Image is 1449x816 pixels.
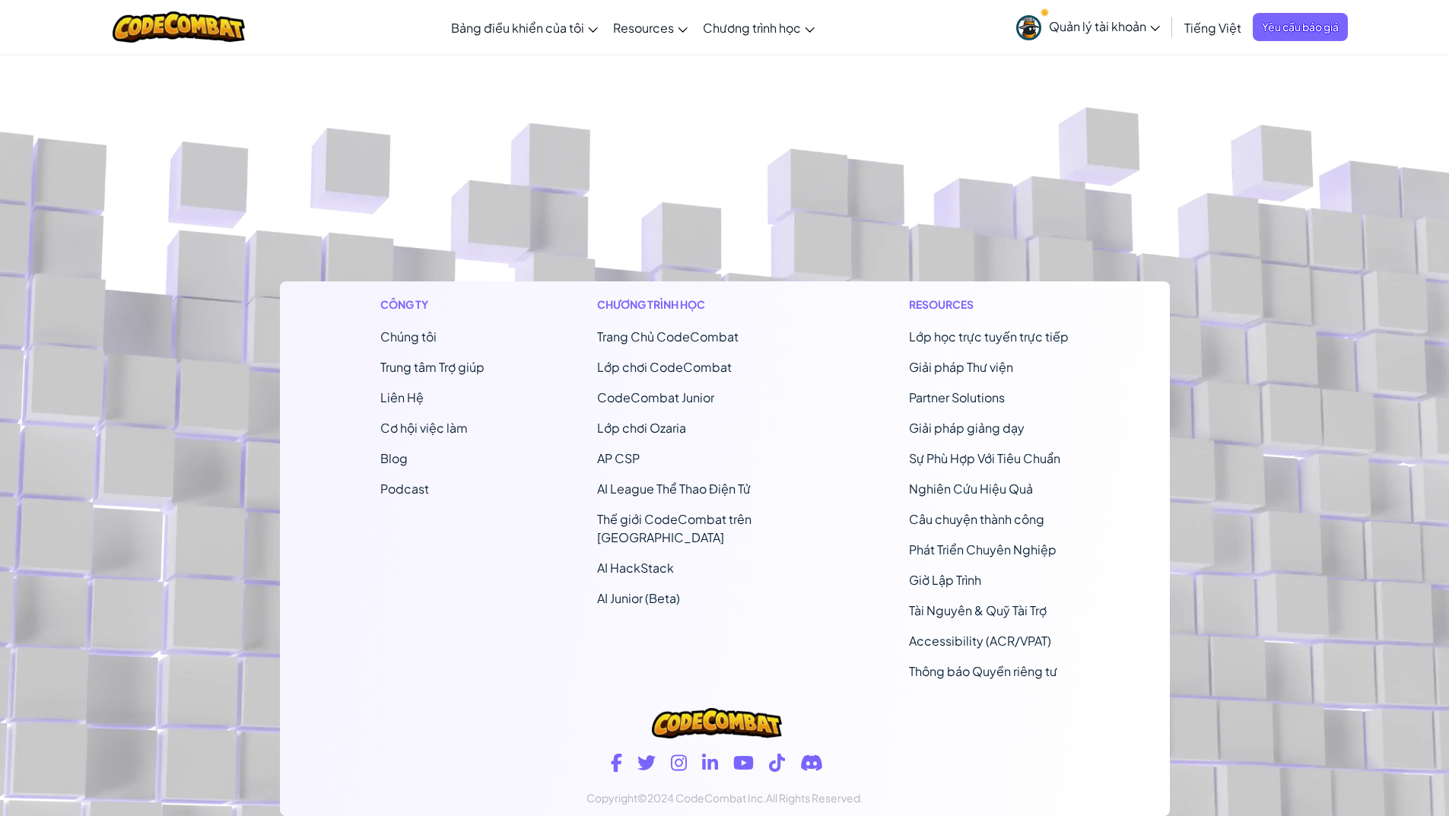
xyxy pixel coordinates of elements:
[597,511,752,545] a: Thế giới CodeCombat trên [GEOGRAPHIC_DATA]
[695,7,822,48] a: Chương trình học
[1049,18,1160,34] span: Quản lý tài khoản
[1177,7,1249,48] a: Tiếng Việt
[909,481,1033,497] a: Nghiên Cứu Hiệu Quả
[380,420,468,436] a: Cơ hội việc làm
[113,11,246,43] img: CodeCombat logo
[597,481,751,497] a: AI League Thể Thao Điện Tử
[597,359,732,375] a: Lớp chơi CodeCombat
[909,572,981,588] a: Giờ Lập Trình
[597,590,680,606] a: AI Junior (Beta)
[443,7,605,48] a: Bảng điều khiển của tôi
[380,481,429,497] a: Podcast
[586,791,637,805] span: Copyright
[597,420,686,436] a: Lớp chơi Ozaria
[637,791,766,805] span: ©2024 CodeCombat Inc.
[909,541,1057,557] a: Phát Triển Chuyên Nghiệp
[909,602,1047,618] a: Tài Nguyên & Quỹ Tài Trợ
[605,7,695,48] a: Resources
[597,329,739,344] span: Trang Chủ CodeCombat
[1253,13,1348,41] a: Yêu cầu báo giá
[909,389,1005,405] a: Partner Solutions
[909,329,1069,344] a: Lớp học trực tuyến trực tiếp
[1184,20,1241,36] span: Tiếng Việt
[909,359,1013,375] a: Giải pháp Thư viện
[909,450,1060,466] a: Sự Phù Hợp Với Tiêu Chuẩn
[909,420,1025,436] a: Giải pháp giảng dạy
[909,511,1044,527] a: Câu chuyện thành công
[380,297,485,313] h1: Công ty
[451,20,584,36] span: Bảng điều khiển của tôi
[613,20,674,36] span: Resources
[652,708,781,738] img: CodeCombat logo
[1009,3,1168,51] a: Quản lý tài khoản
[380,329,437,344] a: Chúng tôi
[597,560,674,576] a: AI HackStack
[703,20,801,36] span: Chương trình học
[380,389,424,405] span: Liên Hệ
[909,663,1057,679] a: Thông báo Quyền riêng tư
[380,450,408,466] a: Blog
[380,359,485,375] a: Trung tâm Trợ giúp
[1016,15,1041,40] img: avatar
[909,633,1051,649] a: Accessibility (ACR/VPAT)
[909,297,1069,313] h1: Resources
[597,297,797,313] h1: Chương trình học
[766,791,863,805] span: All Rights Reserved.
[597,450,640,466] a: AP CSP
[597,389,714,405] a: CodeCombat Junior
